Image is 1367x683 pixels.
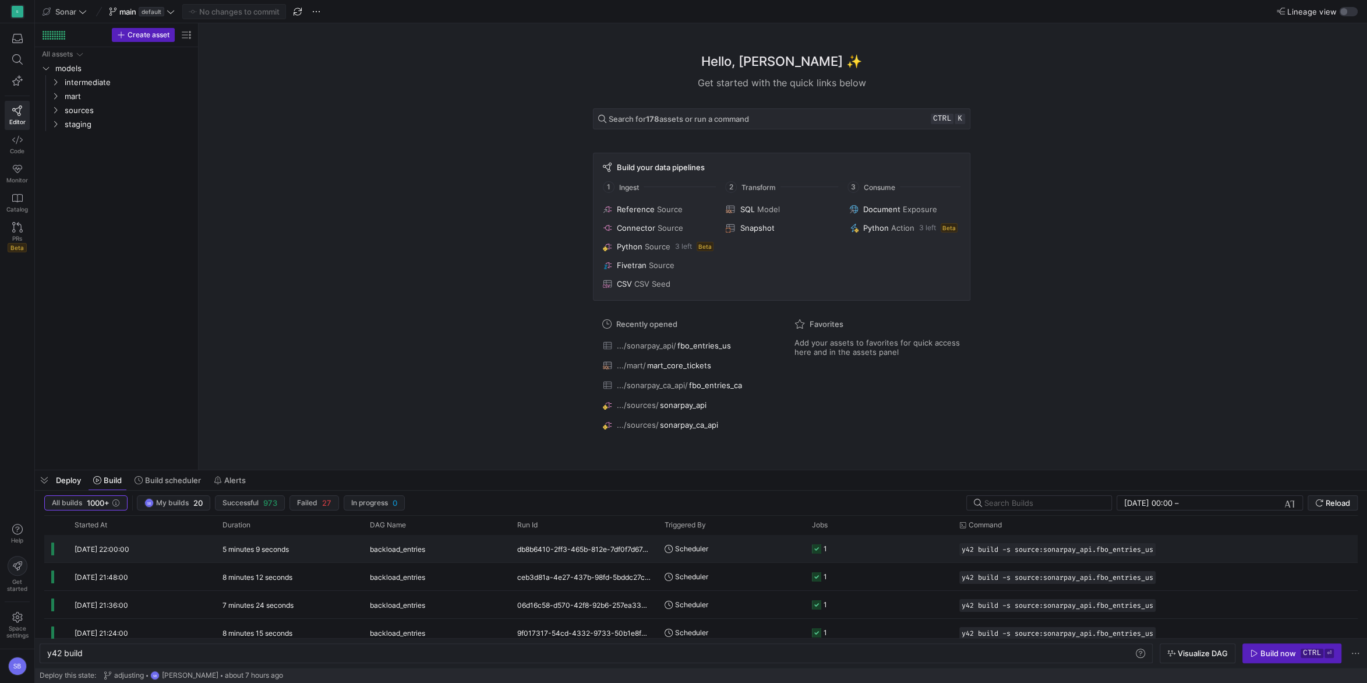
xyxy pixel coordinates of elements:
button: Snapshot [723,221,839,235]
button: Search for178assets or run a commandctrlk [593,108,970,129]
div: SB [144,498,154,508]
span: Scheduler [675,591,708,618]
div: Build now [1260,649,1296,658]
button: CSVCSV Seed [601,277,716,291]
span: .../sonarpay_ca_api/ [617,381,688,390]
button: .../sources/sonarpay_ca_api [600,417,771,432]
button: FivetranSource [601,258,716,272]
span: Python [863,223,889,233]
span: PRs [12,235,22,242]
span: [PERSON_NAME] [162,671,218,680]
span: All builds [52,499,82,507]
span: about 7 hours ago [225,671,283,680]
span: backload_entries [370,619,425,647]
span: Connector [617,223,655,233]
span: y42 build [47,648,83,658]
button: SB [5,654,30,678]
button: .../mart/mart_core_tickets [600,358,771,373]
span: Source [645,242,670,251]
span: Alerts [224,476,246,485]
y42-duration: 7 minutes 24 seconds [222,601,294,610]
button: adjustingSB[PERSON_NAME]about 7 hours ago [101,668,286,683]
button: Successful973 [215,495,285,511]
div: All assets [42,50,73,58]
span: 27 [322,498,331,508]
button: Reload [1308,495,1358,511]
span: Triggered By [665,521,706,529]
div: db8b6410-2ff3-465b-812e-7df0f7d674c0 [510,535,658,562]
span: .../sonarpay_api/ [617,341,676,350]
span: y42 build -s source:sonarpay_api.fbo_entries_us [962,545,1153,554]
button: ReferenceSource [601,202,716,216]
span: SQL [740,205,754,214]
span: Document [863,205,900,214]
button: SQLModel [723,202,839,216]
button: Create asset [112,28,175,42]
div: Press SPACE to select this row. [40,89,193,103]
span: Reload [1326,498,1350,508]
span: Search for assets or run a command [609,114,749,124]
span: Model [757,205,779,214]
button: Sonar [40,4,90,19]
span: [DATE] 22:00:00 [75,545,129,554]
span: mart [65,90,192,103]
span: CSV [617,279,632,288]
span: Visualize DAG [1178,649,1228,658]
input: Start datetime [1124,498,1172,508]
span: [DATE] 21:24:00 [75,629,128,638]
span: Monitor [6,177,28,184]
button: In progress0 [344,495,405,511]
span: Deploy this state: [40,671,96,680]
a: PRsBeta [5,217,30,257]
div: Press SPACE to select this row. [40,117,193,131]
button: .../sources/sonarpay_api [600,397,771,413]
span: fbo_entries_ca [689,381,742,390]
span: Add your assets to favorites for quick access here and in the assets panel [794,338,961,357]
span: Failed [297,499,317,507]
span: fbo_entries_us [677,341,731,350]
span: sonarpay_ca_api [660,420,718,429]
span: Python [617,242,642,251]
span: 3 left [919,224,936,232]
button: Alerts [209,470,251,490]
span: 3 left [675,242,692,251]
div: ceb3d81a-4e27-437b-98fd-5bddc27cc4e8 [510,563,658,590]
button: DocumentExposure [847,202,963,216]
span: Editor [9,118,26,125]
span: Jobs [812,521,828,529]
span: Recently opened [616,319,677,329]
span: adjusting [114,671,144,680]
span: Code [10,147,24,154]
div: Get started with the quick links below [593,76,970,90]
span: Command [969,521,1002,529]
span: Source [658,223,683,233]
button: All builds1000+ [44,495,128,511]
input: End datetime [1181,498,1258,508]
button: PythonSource3 leftBeta [601,240,716,254]
button: Failed27 [289,495,339,511]
div: SB [150,671,160,680]
a: Editor [5,101,30,130]
span: Build [104,476,122,485]
div: Press SPACE to select this row. [40,75,193,89]
span: intermediate [65,76,192,89]
span: 0 [393,498,397,508]
button: SBMy builds20 [137,495,210,511]
div: Press SPACE to select this row. [40,61,193,75]
button: .../sonarpay_ca_api/fbo_entries_ca [600,378,771,393]
span: Successful [222,499,259,507]
span: Action [891,223,914,233]
span: Reference [617,205,655,214]
span: – [1175,498,1179,508]
span: .../mart/ [617,361,646,370]
span: backload_entries [370,536,425,563]
button: Build scheduler [129,470,206,490]
span: Source [657,205,683,214]
span: y42 build -s source:sonarpay_api.fbo_entries_us [962,573,1153,582]
button: ConnectorSource [601,221,716,235]
span: Scheduler [675,535,708,562]
span: DAG Name [370,521,406,529]
span: [DATE] 21:36:00 [75,601,128,610]
span: 973 [263,498,277,508]
span: Lineage view [1287,7,1337,16]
